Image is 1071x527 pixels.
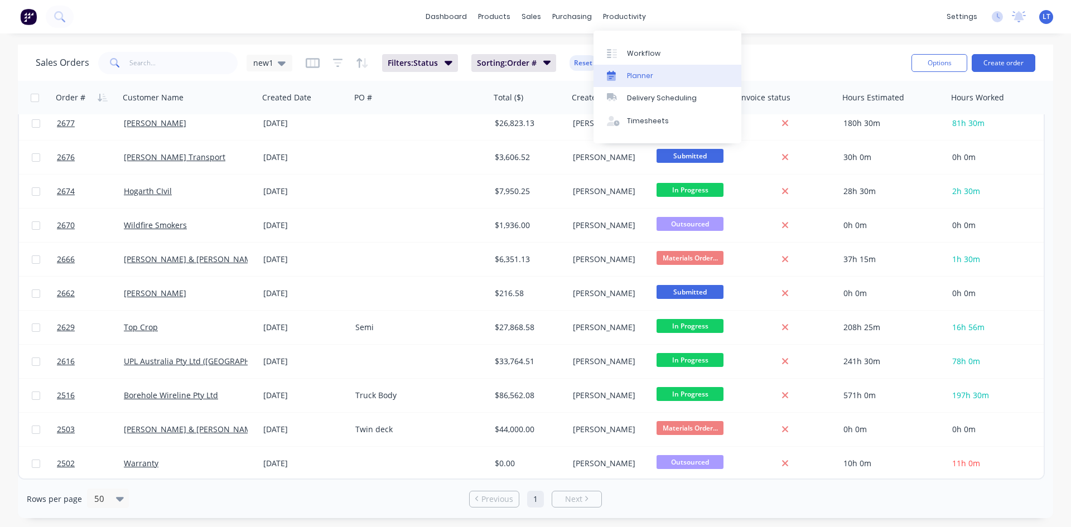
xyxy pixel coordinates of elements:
div: [PERSON_NAME] [573,390,644,401]
span: Materials Order... [657,421,723,435]
span: LT [1043,12,1050,22]
div: Created Date [262,92,311,103]
div: [DATE] [263,118,346,129]
span: In Progress [657,387,723,401]
div: 37h 15m [843,254,938,265]
div: Created By [572,92,612,103]
div: $6,351.13 [495,254,561,265]
div: $216.58 [495,288,561,299]
span: new1 [253,57,273,69]
span: In Progress [657,183,723,197]
span: 197h 30m [952,390,989,400]
a: 2629 [57,311,124,344]
span: Sorting: Order # [477,57,537,69]
div: [PERSON_NAME] [573,220,644,231]
div: [PERSON_NAME] [573,356,644,367]
div: Semi [355,322,479,333]
span: 16h 56m [952,322,985,332]
div: Timesheets [627,116,669,126]
span: Outsourced [657,455,723,469]
span: Rows per page [27,494,82,505]
span: Filters: Status [388,57,438,69]
div: 180h 30m [843,118,938,129]
div: [PERSON_NAME] [573,424,644,435]
div: $86,562.08 [495,390,561,401]
a: 2516 [57,379,124,412]
span: 2674 [57,186,75,197]
a: Warranty [124,458,158,468]
a: Borehole Wireline Pty Ltd [124,390,218,400]
span: Submitted [657,285,723,299]
a: Delivery Scheduling [594,87,741,109]
span: 2670 [57,220,75,231]
div: [DATE] [263,356,346,367]
div: $0.00 [495,458,561,469]
div: PO # [354,92,372,103]
div: $44,000.00 [495,424,561,435]
div: 30h 0m [843,152,938,163]
div: Customer Name [123,92,184,103]
a: [PERSON_NAME] [124,288,186,298]
span: 2503 [57,424,75,435]
div: products [472,8,516,25]
span: 0h 0m [952,220,976,230]
div: $33,764.51 [495,356,561,367]
div: Delivery Scheduling [627,93,697,103]
div: 571h 0m [843,390,938,401]
span: Submitted [657,149,723,163]
a: 2674 [57,175,124,208]
span: 0h 0m [952,424,976,434]
button: Filters:Status [382,54,458,72]
div: $27,868.58 [495,322,561,333]
a: Wildfire Smokers [124,220,187,230]
div: [DATE] [263,390,346,401]
a: [PERSON_NAME] [124,118,186,128]
span: 2516 [57,390,75,401]
a: Top Crop [124,322,158,332]
div: 28h 30m [843,186,938,197]
span: 2666 [57,254,75,265]
div: productivity [597,8,652,25]
div: sales [516,8,547,25]
div: 241h 30m [843,356,938,367]
div: Hours Estimated [842,92,904,103]
div: Workflow [627,49,660,59]
a: Timesheets [594,110,741,132]
a: 2670 [57,209,124,242]
a: 2666 [57,243,124,276]
a: 2503 [57,413,124,446]
span: 81h 30m [952,118,985,128]
a: Workflow [594,42,741,64]
div: Order # [56,92,85,103]
span: 2h 30m [952,186,980,196]
a: Hogarth CIvil [124,186,172,196]
img: Factory [20,8,37,25]
span: In Progress [657,353,723,367]
div: Hours Worked [951,92,1004,103]
span: 11h 0m [952,458,980,468]
div: [PERSON_NAME] [573,322,644,333]
span: Previous [481,494,513,505]
div: [DATE] [263,186,346,197]
div: [DATE] [263,458,346,469]
span: 2677 [57,118,75,129]
div: [DATE] [263,288,346,299]
a: Previous page [470,494,519,505]
button: Create order [972,54,1035,72]
a: Next page [552,494,601,505]
div: [DATE] [263,254,346,265]
span: 0h 0m [952,152,976,162]
span: 78h 0m [952,356,980,366]
div: 0h 0m [843,424,938,435]
div: Planner [627,71,653,81]
div: [PERSON_NAME] [573,288,644,299]
div: $3,606.52 [495,152,561,163]
div: [PERSON_NAME] [573,254,644,265]
div: 0h 0m [843,220,938,231]
span: 1h 30m [952,254,980,264]
div: 0h 0m [843,288,938,299]
div: [PERSON_NAME] [573,118,644,129]
a: 2677 [57,107,124,140]
div: 10h 0m [843,458,938,469]
div: $1,936.00 [495,220,561,231]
